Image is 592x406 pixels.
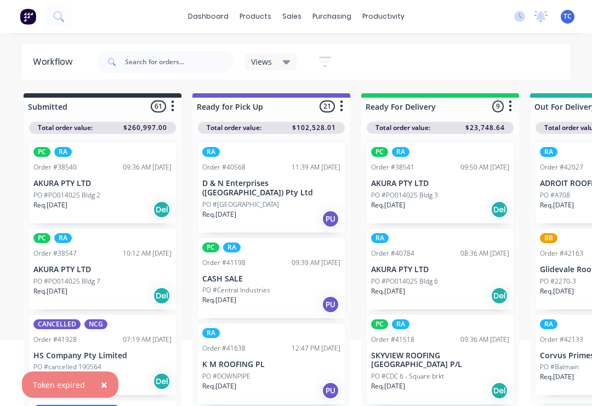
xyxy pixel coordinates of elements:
div: sales [277,8,307,25]
div: PU [322,382,339,399]
div: PU [322,296,339,313]
div: Del [153,373,170,390]
div: purchasing [307,8,357,25]
div: PC [33,233,50,243]
p: Req. [DATE] [540,286,574,296]
div: 09:36 AM [DATE] [460,335,509,345]
div: Del [491,201,508,218]
span: Total order value: [207,123,261,133]
div: RA [540,147,557,157]
p: SKYVIEW ROOFING [GEOGRAPHIC_DATA] P/L [371,351,509,370]
div: Order #40568 [202,162,246,172]
div: 11:39 AM [DATE] [292,162,340,172]
span: TC [563,12,572,21]
p: Req. [DATE] [33,286,67,296]
div: RA [540,319,557,329]
span: Total order value: [375,123,430,133]
div: RA [202,147,220,157]
div: Order #41928 [33,335,77,345]
div: NCG [84,319,107,329]
p: AKURA PTY LTD [371,265,509,274]
div: Del [153,201,170,218]
div: Order #38547 [33,249,77,258]
p: PO #Central Industries [202,285,270,295]
div: RAOrder #4163812:47 PM [DATE]K M ROOFING PLPO #DOWNPIPEReq.[DATE]PU [198,324,345,404]
div: RA [392,319,409,329]
div: PC [371,147,388,157]
p: Req. [DATE] [540,372,574,382]
div: PCRAOrder #3854710:12 AM [DATE]AKURA PTY LTDPO #PO014025 Bldg 7Req.[DATE]Del [29,229,176,309]
div: Workflow [33,55,78,69]
div: Order #38541 [371,162,414,172]
div: PC [202,243,219,252]
p: PO #PO014025 Bldg 7 [33,277,100,286]
span: $260,997.00 [123,123,167,133]
div: RA [223,243,241,252]
p: PO #CDC 6 - Square brkt [371,371,444,381]
div: PU [322,210,339,228]
div: Order #38540 [33,162,77,172]
p: Req. [DATE] [371,286,405,296]
div: Order #42163 [540,249,583,258]
input: Search for orders... [125,51,234,73]
div: 08:36 AM [DATE] [460,249,509,258]
p: PO #DOWNPIPE [202,371,251,381]
p: Req. [DATE] [202,295,236,305]
div: PCRAOrder #3854009:36 AM [DATE]AKURA PTY LTDPO #PO014025 Bldg 2Req.[DATE]Del [29,143,176,223]
span: $102,528.01 [292,123,336,133]
div: PCRAOrder #4151809:36 AM [DATE]SKYVIEW ROOFING [GEOGRAPHIC_DATA] P/LPO #CDC 6 - Square brktReq.[D... [367,315,514,405]
div: Order #42133 [540,335,583,345]
p: Req. [DATE] [371,200,405,210]
p: CASH SALE [202,274,340,284]
div: Order #41198 [202,258,246,268]
p: PO #PO014025 Bldg 2 [33,190,100,200]
div: PC [33,147,50,157]
div: CANCELLEDNCGOrder #4192807:19 AM [DATE]HS Company Pty LimitedPO #cancelled 190564Req.[DATE]Del [29,315,176,396]
p: PO #PO014025 Bldg 3 [371,190,438,200]
p: Req. [DATE] [33,200,67,210]
p: PO #A708 [540,190,570,200]
button: Close [90,371,118,398]
p: PO #cancelled 190564 [33,362,101,372]
div: products [234,8,277,25]
div: BB [540,233,557,243]
div: RAOrder #4056811:39 AM [DATE]D & N Enterprises ([GEOGRAPHIC_DATA]) Pty LtdPO #[GEOGRAPHIC_DATA]Re... [198,143,345,233]
div: 07:19 AM [DATE] [123,335,172,345]
p: AKURA PTY LTD [371,179,509,188]
div: Del [153,287,170,304]
div: RA [202,328,220,338]
div: productivity [357,8,410,25]
div: 10:12 AM [DATE] [123,249,172,258]
div: 12:47 PM [DATE] [292,343,340,353]
div: Order #41638 [202,343,246,353]
div: RA [371,233,389,243]
div: 09:39 AM [DATE] [292,258,340,268]
img: Factory [20,8,36,25]
div: 09:36 AM [DATE] [123,162,172,172]
p: HS Company Pty Limited [33,351,172,360]
p: Req. [DATE] [540,200,574,210]
div: Token expired [33,379,85,391]
p: PO #2270-3 [540,277,576,286]
span: Total order value: [38,123,93,133]
div: Del [491,287,508,304]
div: RA [392,147,409,157]
p: PO #PO014025 Bldg 6 [371,277,438,286]
div: PCRAOrder #3854109:50 AM [DATE]AKURA PTY LTDPO #PO014025 Bldg 3Req.[DATE]Del [367,143,514,223]
a: dashboard [183,8,234,25]
div: Order #40784 [371,249,414,258]
div: Del [491,382,508,399]
span: × [101,377,107,392]
div: PC [371,319,388,329]
p: PO #Balmain [540,362,579,372]
p: Req. [DATE] [202,210,236,219]
div: RA [54,233,72,243]
div: PCRAOrder #4119809:39 AM [DATE]CASH SALEPO #Central IndustriesReq.[DATE]PU [198,238,345,319]
div: Order #41518 [371,335,414,345]
p: PO #[GEOGRAPHIC_DATA] [202,200,279,210]
span: $23,748.64 [465,123,505,133]
p: AKURA PTY LTD [33,265,172,274]
div: CANCELLED [33,319,81,329]
div: RA [54,147,72,157]
p: Req. [DATE] [371,381,405,391]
